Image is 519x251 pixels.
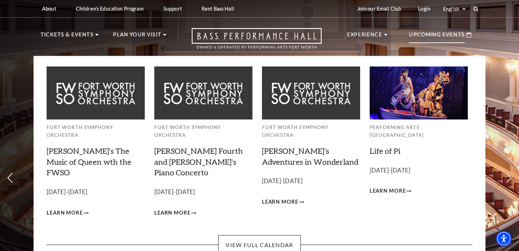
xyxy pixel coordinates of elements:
[202,6,234,12] p: Rent Bass Hall
[47,187,145,197] p: [DATE]-[DATE]
[409,30,465,43] p: Upcoming Events
[154,66,252,119] img: Fort Worth Symphony Orchestra
[347,30,382,43] p: Experience
[76,6,144,12] p: Children's Education Program
[370,123,468,139] p: Performing Arts [GEOGRAPHIC_DATA]
[262,176,360,186] p: [DATE]-[DATE]
[370,146,400,156] a: Life of Pi
[370,165,468,176] p: [DATE]-[DATE]
[154,146,243,177] a: [PERSON_NAME] Fourth and [PERSON_NAME]'s Piano Concerto
[47,146,131,177] a: [PERSON_NAME]'s The Music of Queen wth the FWSO
[41,30,94,43] p: Tickets & Events
[154,123,252,139] p: Fort Worth Symphony Orchestra
[154,209,196,217] a: Learn More Brahms Fourth and Grieg's Piano Concerto
[166,28,347,56] a: Open this option
[370,187,406,195] span: Learn More
[113,30,161,43] p: Plan Your Visit
[47,123,145,139] p: Fort Worth Symphony Orchestra
[262,123,360,139] p: Fort Worth Symphony Orchestra
[47,209,89,217] a: Learn More Windborne's The Music of Queen wth the FWSO
[163,6,182,12] p: Support
[262,146,358,167] a: [PERSON_NAME]'s Adventures in Wonderland
[47,66,145,119] img: Fort Worth Symphony Orchestra
[42,6,56,12] p: About
[154,209,191,217] span: Learn More
[154,187,252,197] p: [DATE]-[DATE]
[262,66,360,119] img: Fort Worth Symphony Orchestra
[370,66,468,119] img: Performing Arts Fort Worth
[496,231,512,246] div: Accessibility Menu
[262,198,298,206] span: Learn More
[47,209,83,217] span: Learn More
[262,198,304,206] a: Learn More Alice's Adventures in Wonderland
[370,187,412,195] a: Learn More Life of Pi
[442,6,467,12] select: Select:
